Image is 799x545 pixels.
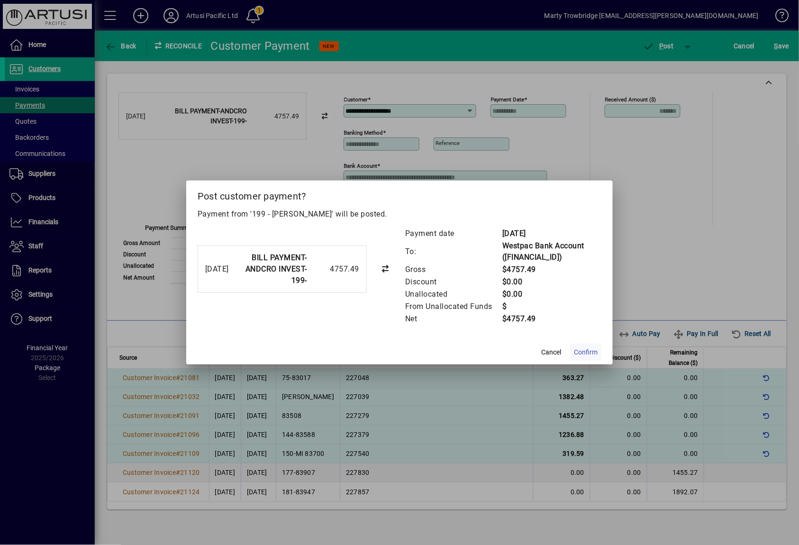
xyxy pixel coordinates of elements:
td: To: [405,240,502,263]
td: Payment date [405,227,502,240]
td: $4757.49 [502,313,601,325]
button: Confirm [570,344,601,361]
td: Gross [405,263,502,276]
td: $ [502,300,601,313]
p: Payment from '199 - [PERSON_NAME]' will be posted. [198,209,601,220]
td: $0.00 [502,276,601,288]
td: Net [405,313,502,325]
td: [DATE] [502,227,601,240]
td: From Unallocated Funds [405,300,502,313]
strong: BILL PAYMENT-ANDCRO INVEST-199- [245,253,307,285]
h2: Post customer payment? [186,181,613,208]
button: Cancel [536,344,566,361]
div: 4757.49 [312,263,359,275]
span: Cancel [541,347,561,357]
td: $4757.49 [502,263,601,276]
span: Confirm [574,347,598,357]
div: [DATE] [205,263,229,275]
td: Westpac Bank Account ([FINANCIAL_ID]) [502,240,601,263]
td: Unallocated [405,288,502,300]
td: Discount [405,276,502,288]
td: $0.00 [502,288,601,300]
